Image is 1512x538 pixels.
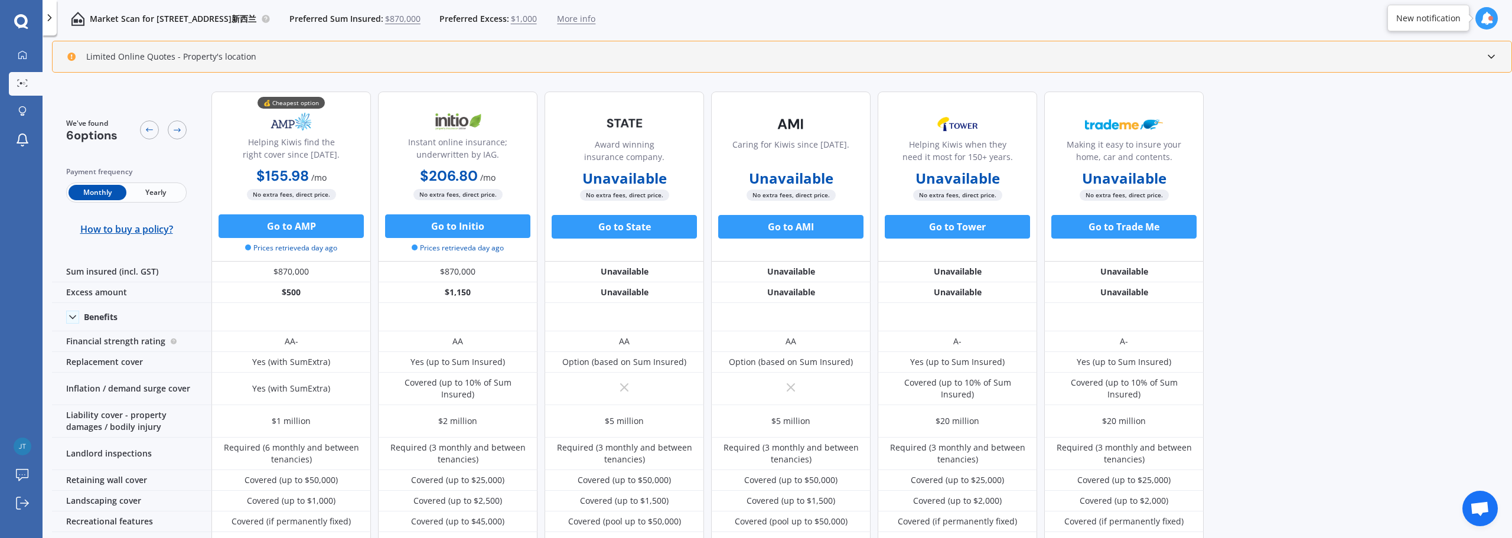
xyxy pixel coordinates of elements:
div: Liability cover - property damages / bodily injury [52,405,211,438]
div: $1,150 [378,282,537,303]
b: Unavailable [1082,172,1166,184]
div: Unavailable [878,282,1037,303]
div: Open chat [1462,491,1498,526]
div: Yes (up to Sum Insured) [410,356,505,368]
div: $2 million [438,415,477,427]
div: Option (based on Sum Insured) [562,356,686,368]
span: $870,000 [385,13,421,25]
p: Market Scan for [STREET_ADDRESS]新西兰 [90,13,256,25]
img: State-text-1.webp [585,109,663,137]
div: Covered (if permanently fixed) [232,516,351,527]
div: Covered (up to $50,000) [578,474,671,486]
div: $1 million [272,415,311,427]
span: Monthly [69,185,126,200]
div: Unavailable [1044,262,1204,282]
div: Caring for Kiwis since [DATE]. [732,138,849,168]
span: No extra fees, direct price. [580,190,669,201]
span: Preferred Excess: [439,13,509,25]
div: Yes (with SumExtra) [252,356,330,368]
div: $5 million [771,415,810,427]
div: Yes (with SumExtra) [252,383,330,394]
div: Unavailable [545,262,704,282]
div: AA- [285,335,298,347]
div: Retaining wall cover [52,470,211,491]
div: $20 million [1102,415,1146,427]
div: Covered (up to 10% of Sum Insured) [887,377,1028,400]
div: Required (3 monthly and between tenancies) [887,442,1028,465]
div: Recreational features [52,511,211,532]
div: Yes (up to Sum Insured) [1077,356,1171,368]
div: Financial strength rating [52,331,211,352]
div: Landlord inspections [52,438,211,470]
span: 6 options [66,128,118,143]
span: Preferred Sum Insured: [289,13,383,25]
img: Tower.webp [918,109,996,139]
div: $20 million [936,415,979,427]
span: Yearly [126,185,184,200]
div: A- [1120,335,1128,347]
span: $1,000 [511,13,537,25]
div: Required (3 monthly and between tenancies) [553,442,695,465]
div: AA [786,335,796,347]
img: Initio.webp [419,107,497,136]
div: Required (3 monthly and between tenancies) [1053,442,1195,465]
div: Covered (up to 10% of Sum Insured) [387,377,529,400]
div: 💰 Cheapest option [258,97,325,109]
img: 76b97b5c11cf4446983efeaf729126ab [14,438,31,455]
img: Trademe.webp [1085,109,1163,139]
span: / mo [480,172,496,183]
span: No extra fees, direct price. [913,190,1002,201]
span: Prices retrieved a day ago [245,243,337,253]
div: Covered (up to $50,000) [744,474,838,486]
button: Go to Initio [385,214,530,238]
div: Unavailable [1044,282,1204,303]
b: $155.98 [256,167,309,185]
div: Unavailable [878,262,1037,282]
div: Yes (up to Sum Insured) [910,356,1005,368]
b: Unavailable [582,172,667,184]
div: Covered (up to $1,000) [247,495,335,507]
div: $500 [211,282,371,303]
b: Unavailable [749,172,833,184]
div: A- [953,335,962,347]
span: / mo [311,172,327,183]
div: Covered (up to $25,000) [1077,474,1171,486]
div: Covered (up to $25,000) [911,474,1004,486]
img: AMI-text-1.webp [752,109,830,139]
div: Unavailable [711,282,871,303]
span: No extra fees, direct price. [1080,190,1169,201]
div: Covered (if permanently fixed) [898,516,1017,527]
div: AA [452,335,463,347]
img: home-and-contents.b802091223b8502ef2dd.svg [71,12,85,26]
div: Covered (up to $2,500) [413,495,502,507]
div: Covered (if permanently fixed) [1064,516,1184,527]
div: $870,000 [211,262,371,282]
div: Benefits [84,312,118,322]
div: Covered (up to $1,500) [747,495,835,507]
button: Go to Tower [885,215,1030,239]
div: $5 million [605,415,644,427]
div: Helping Kiwis find the right cover since [DATE]. [221,136,361,165]
div: Required (3 monthly and between tenancies) [720,442,862,465]
div: Instant online insurance; underwritten by IAG. [388,136,527,165]
span: How to buy a policy? [80,223,173,235]
button: Go to State [552,215,697,239]
button: Go to Trade Me [1051,215,1197,239]
div: AA [619,335,630,347]
b: $206.80 [420,167,478,185]
div: Covered (up to $1,500) [580,495,669,507]
div: Option (based on Sum Insured) [729,356,853,368]
div: Helping Kiwis when they need it most for 150+ years. [888,138,1027,168]
span: More info [557,13,595,25]
span: No extra fees, direct price. [247,189,336,200]
span: No extra fees, direct price. [747,190,836,201]
button: Go to AMI [718,215,863,239]
span: Prices retrieved a day ago [412,243,504,253]
div: Unavailable [545,282,704,303]
div: Required (6 monthly and between tenancies) [220,442,362,465]
div: Covered (pool up to $50,000) [568,516,681,527]
div: Making it easy to insure your home, car and contents. [1054,138,1194,168]
div: Replacement cover [52,352,211,373]
div: Inflation / demand surge cover [52,373,211,405]
div: Payment frequency [66,166,187,178]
